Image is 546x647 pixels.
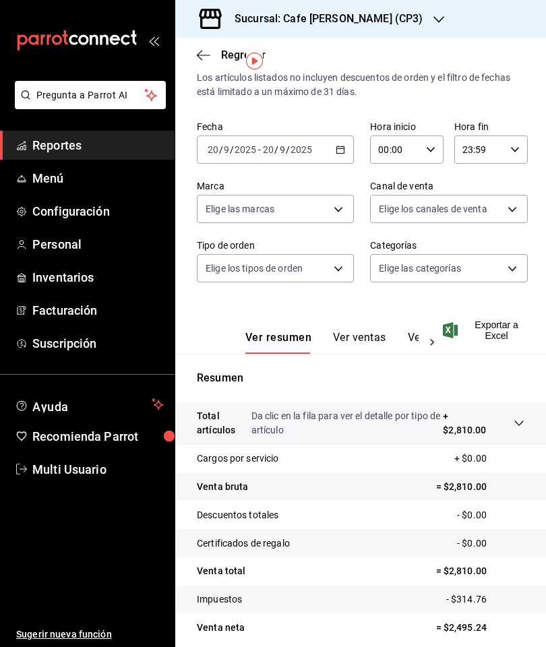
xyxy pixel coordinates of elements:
span: Regresar [221,49,266,61]
div: Los artículos listados no incluyen descuentos de orden y el filtro de fechas está limitado a un m... [197,71,524,99]
button: open_drawer_menu [148,35,159,46]
span: Suscripción [32,334,164,352]
p: Resumen [197,370,524,386]
span: Inventarios [32,268,164,286]
button: Pregunta a Parrot AI [15,81,166,109]
span: Configuración [32,202,164,220]
p: Da clic en la fila para ver el detalle por tipo de artículo [251,409,444,437]
p: + $2,810.00 [443,409,487,437]
p: Venta neta [197,621,245,635]
span: Ayuda [32,396,146,412]
p: Impuestos [197,592,242,607]
button: Regresar [197,49,266,61]
input: -- [262,144,274,155]
span: Pregunta a Parrot AI [36,88,145,102]
input: ---- [290,144,313,155]
p: Descuentos totales [197,508,278,522]
img: Tooltip marker [246,53,263,69]
span: Personal [32,235,164,253]
label: Hora fin [454,122,528,131]
span: Elige las marcas [206,202,274,216]
span: / [274,144,278,155]
p: - $0.00 [457,508,524,522]
label: Hora inicio [370,122,444,131]
a: Pregunta a Parrot AI [9,98,166,112]
span: - [258,144,261,155]
p: Total artículos [197,409,251,437]
p: Certificados de regalo [197,536,290,551]
button: Ver resumen [245,331,311,354]
span: Sugerir nueva función [16,627,164,642]
input: -- [207,144,219,155]
span: / [219,144,223,155]
span: Elige las categorías [379,261,461,275]
span: Elige los canales de venta [379,202,487,216]
span: Elige los tipos de orden [206,261,303,275]
p: Venta bruta [197,480,248,494]
span: / [286,144,290,155]
span: Recomienda Parrot [32,427,164,445]
p: + $0.00 [454,452,524,466]
p: - $0.00 [457,536,524,551]
p: = $2,495.24 [436,621,524,635]
button: Exportar a Excel [446,319,524,341]
label: Tipo de orden [197,241,354,250]
input: ---- [234,144,257,155]
div: navigation tabs [245,331,419,354]
label: Fecha [197,122,354,131]
p: = $2,810.00 [436,480,524,494]
p: - $314.76 [446,592,524,607]
label: Categorías [370,241,527,250]
button: Ver cargos [408,331,462,354]
button: Ver ventas [333,331,386,354]
span: Menú [32,169,164,187]
label: Marca [197,181,354,191]
span: Reportes [32,136,164,154]
label: Canal de venta [370,181,527,191]
span: / [230,144,234,155]
p: Venta total [197,564,245,578]
input: -- [279,144,286,155]
p: Cargos por servicio [197,452,279,466]
span: Multi Usuario [32,460,164,479]
input: -- [223,144,230,155]
p: = $2,810.00 [436,564,524,578]
span: Facturación [32,301,164,319]
h3: Sucursal: Cafe [PERSON_NAME] (CP3) [224,11,423,27]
